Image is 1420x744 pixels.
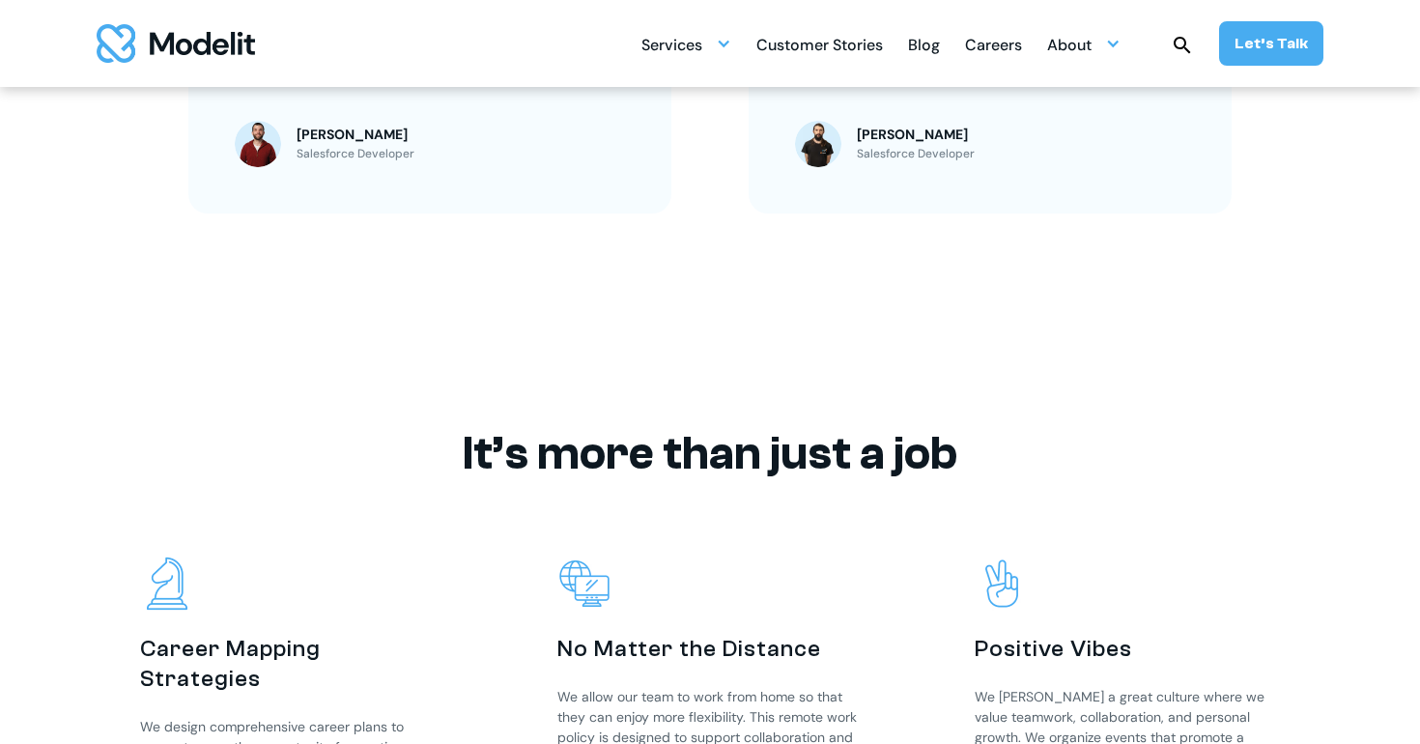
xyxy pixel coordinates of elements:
[1235,33,1308,54] div: Let’s Talk
[641,25,731,63] div: Services
[557,634,863,664] h3: No Matter the Distance
[1047,25,1121,63] div: About
[111,426,1309,481] h2: It’s more than just a job
[908,25,940,63] a: Blog
[975,634,1280,664] h3: Positive Vibes
[140,634,445,694] h3: Career Mapping Strategies
[297,125,408,145] div: [PERSON_NAME]
[857,125,968,145] div: [PERSON_NAME]
[1047,28,1092,66] div: About
[857,145,975,163] div: Salesforce Developer
[1219,21,1323,66] a: Let’s Talk
[641,28,702,66] div: Services
[908,28,940,66] div: Blog
[97,24,255,63] a: home
[297,145,414,163] div: Salesforce Developer
[965,25,1022,63] a: Careers
[965,28,1022,66] div: Careers
[756,28,883,66] div: Customer Stories
[97,24,255,63] img: modelit logo
[756,25,883,63] a: Customer Stories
